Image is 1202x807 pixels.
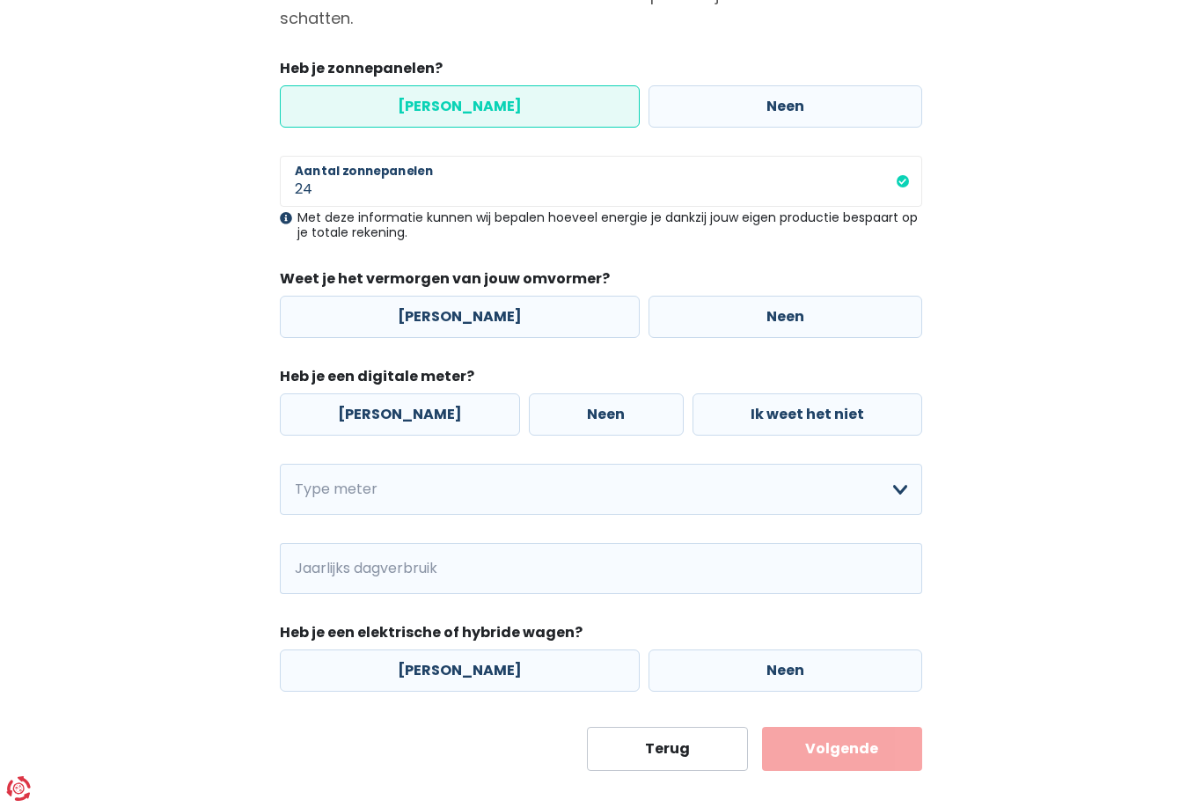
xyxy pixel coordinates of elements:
[280,622,922,649] legend: Heb je een elektrische of hybride wagen?
[529,393,683,436] label: Neen
[693,393,922,436] label: Ik weet het niet
[280,296,640,338] label: [PERSON_NAME]
[587,727,748,771] button: Terug
[280,268,922,296] legend: Weet je het vermorgen van jouw omvormer?
[280,210,922,240] div: Met deze informatie kunnen wij bepalen hoeveel energie je dankzij jouw eigen productie bespaart o...
[280,85,640,128] label: [PERSON_NAME]
[280,58,922,85] legend: Heb je zonnepanelen?
[649,296,922,338] label: Neen
[762,727,923,771] button: Volgende
[280,649,640,692] label: [PERSON_NAME]
[280,366,922,393] legend: Heb je een digitale meter?
[280,543,328,594] span: kWh
[280,393,520,436] label: [PERSON_NAME]
[649,85,922,128] label: Neen
[649,649,922,692] label: Neen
